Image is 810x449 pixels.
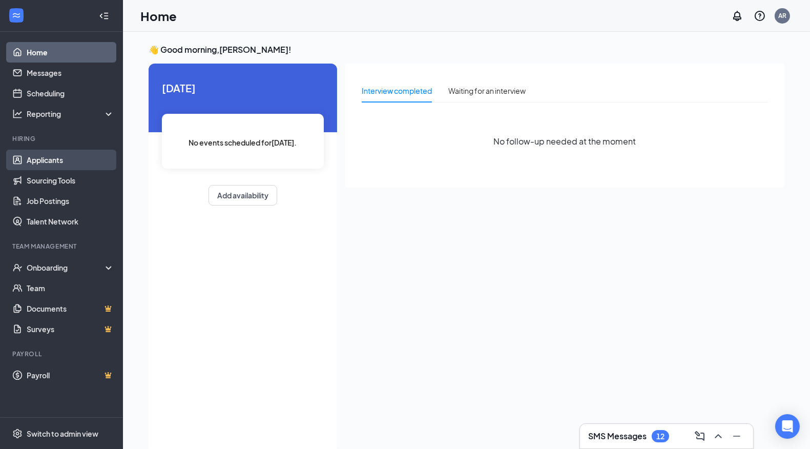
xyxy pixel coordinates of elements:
[27,191,114,211] a: Job Postings
[710,428,726,444] button: ChevronUp
[12,262,23,273] svg: UserCheck
[448,85,526,96] div: Waiting for an interview
[27,109,115,119] div: Reporting
[27,63,114,83] a: Messages
[12,134,112,143] div: Hiring
[588,431,647,442] h3: SMS Messages
[149,44,784,55] h3: 👋 Good morning, [PERSON_NAME] !
[656,432,664,441] div: 12
[99,11,109,21] svg: Collapse
[775,414,800,439] div: Open Intercom Messenger
[27,428,98,439] div: Switch to admin view
[27,42,114,63] a: Home
[754,10,766,22] svg: QuestionInfo
[27,150,114,170] a: Applicants
[694,430,706,442] svg: ComposeMessage
[209,185,277,206] button: Add availability
[27,365,114,385] a: PayrollCrown
[692,428,708,444] button: ComposeMessage
[362,85,432,96] div: Interview completed
[12,109,23,119] svg: Analysis
[140,7,177,25] h1: Home
[11,10,22,21] svg: WorkstreamLogo
[731,430,743,442] svg: Minimize
[27,262,106,273] div: Onboarding
[27,83,114,104] a: Scheduling
[12,242,112,251] div: Team Management
[712,430,724,442] svg: ChevronUp
[27,170,114,191] a: Sourcing Tools
[778,11,786,20] div: AR
[162,80,324,96] span: [DATE]
[189,137,297,148] span: No events scheduled for [DATE] .
[27,298,114,319] a: DocumentsCrown
[27,211,114,232] a: Talent Network
[12,428,23,439] svg: Settings
[729,428,745,444] button: Minimize
[12,350,112,358] div: Payroll
[27,278,114,298] a: Team
[27,319,114,339] a: SurveysCrown
[494,135,636,148] span: No follow-up needed at the moment
[731,10,743,22] svg: Notifications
